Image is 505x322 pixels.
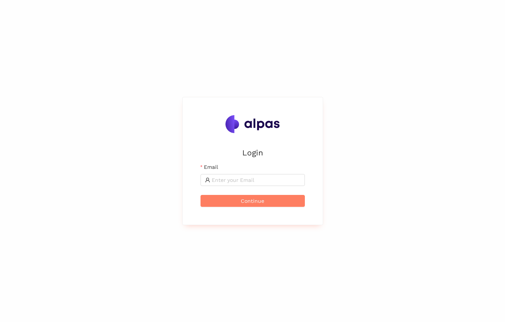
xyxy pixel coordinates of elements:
label: Email [201,163,218,171]
h2: Login [201,146,305,159]
img: Alpas.ai Logo [225,115,280,133]
input: Email [212,176,300,184]
span: Continue [241,197,264,205]
span: user [205,177,210,183]
button: Continue [201,195,305,207]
